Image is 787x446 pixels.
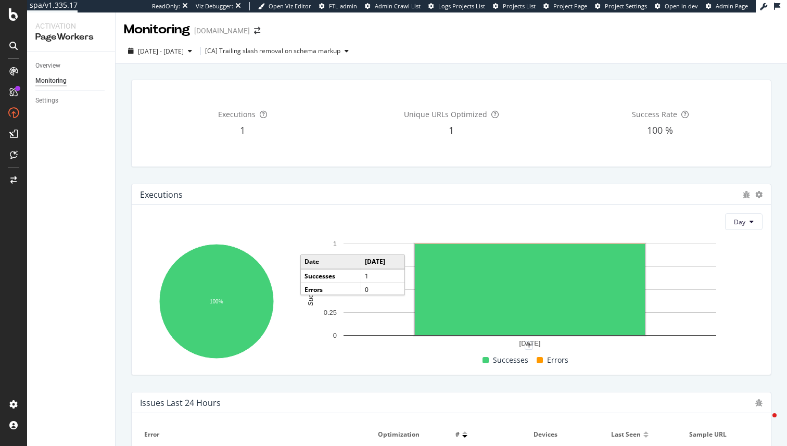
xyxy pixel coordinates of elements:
[706,2,748,10] a: Admin Page
[35,95,58,106] div: Settings
[35,75,108,86] a: Monitoring
[525,341,533,350] div: plus
[333,240,337,248] text: 1
[35,95,108,106] a: Settings
[205,43,353,59] button: [CA] Trailing slash removal on schema markup
[194,26,250,36] div: [DOMAIN_NAME]
[140,238,293,366] svg: A chart.
[210,299,223,304] text: 100%
[124,43,196,59] button: [DATE] - [DATE]
[319,2,357,10] a: FTL admin
[144,430,367,439] span: Error
[138,47,184,56] span: [DATE] - [DATE]
[205,48,340,54] div: [CA] Trailing slash removal on schema markup
[689,430,756,439] span: Sample URL
[595,2,647,10] a: Project Settings
[269,2,311,10] span: Open Viz Editor
[324,263,337,271] text: 0.75
[716,2,748,10] span: Admin Page
[307,273,314,306] text: Successes
[455,430,460,439] span: #
[647,124,673,136] span: 100 %
[449,124,454,136] span: 1
[605,2,647,10] span: Project Settings
[553,2,587,10] span: Project Page
[755,399,763,406] div: bug
[327,286,337,294] text: 0.5
[734,218,745,226] span: Day
[365,2,421,10] a: Admin Crawl List
[743,191,750,198] div: bug
[493,2,536,10] a: Projects List
[329,2,357,10] span: FTL admin
[258,2,311,10] a: Open Viz Editor
[655,2,698,10] a: Open in dev
[752,411,777,436] iframe: Intercom live chat
[35,60,108,71] a: Overview
[254,27,260,34] div: arrow-right-arrow-left
[611,430,641,439] span: Last seen
[543,2,587,10] a: Project Page
[519,339,541,347] text: [DATE]
[124,21,190,39] div: Monitoring
[493,354,528,366] span: Successes
[35,60,60,71] div: Overview
[438,2,485,10] span: Logs Projects List
[632,109,677,119] span: Success Rate
[404,109,487,119] span: Unique URLs Optimized
[665,2,698,10] span: Open in dev
[428,2,485,10] a: Logs Projects List
[324,309,337,316] text: 0.25
[375,2,421,10] span: Admin Crawl List
[378,430,445,439] span: Optimization
[196,2,233,10] div: Viz Debugger:
[725,213,763,230] button: Day
[140,398,221,408] div: Issues Last 24 Hours
[240,124,245,136] span: 1
[547,354,568,366] span: Errors
[35,75,67,86] div: Monitoring
[35,31,107,43] div: PageWorkers
[297,238,763,353] svg: A chart.
[218,109,256,119] span: Executions
[152,2,180,10] div: ReadOnly:
[333,332,337,339] text: 0
[35,21,107,31] div: Activation
[503,2,536,10] span: Projects List
[140,189,183,200] div: Executions
[534,430,601,439] span: Devices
